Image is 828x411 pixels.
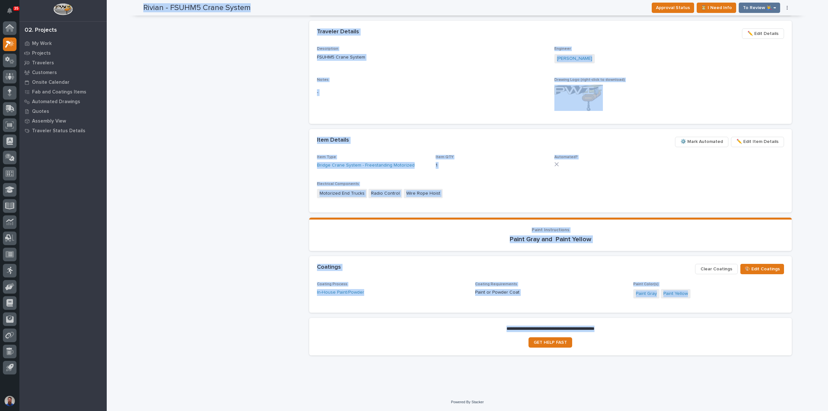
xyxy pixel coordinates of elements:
div: Notifications35 [8,8,16,18]
span: Engineer [554,47,571,51]
span: Approval Status [656,4,690,12]
button: Approval Status [652,3,694,13]
a: Powered By Stacker [451,400,484,404]
span: ✏️ Edit Details [747,30,779,38]
p: Travelers [32,60,54,66]
button: ⏳ I Need Info [697,3,736,13]
p: Customers [32,70,57,76]
span: Item Type [317,155,336,159]
span: ⏳ I Need Info [701,4,732,12]
h2: Traveler Details [317,28,359,36]
a: GET HELP FAST [528,337,572,348]
a: Customers [19,68,107,77]
span: ✏️ Edit Item Details [736,138,779,146]
a: Travelers [19,58,107,68]
span: Notes [317,78,329,82]
a: Paint Gray [636,290,657,297]
a: Assembly View [19,116,107,126]
a: Paint Yellow [663,290,688,297]
a: [PERSON_NAME] [557,55,592,62]
p: Paint Gray and Paint Yellow [317,235,784,243]
p: Quotes [32,109,49,114]
p: 1 [436,162,547,169]
button: ⚙️ Mark Automated [675,137,728,147]
p: 35 [14,6,18,11]
span: Electrical Components [317,182,359,186]
p: Traveler Status Details [32,128,85,134]
span: Paint Instructions [532,228,569,232]
span: Clear Coatings [701,265,732,273]
span: Motorized End Trucks [317,189,367,198]
span: Automated? [554,155,578,159]
p: Onsite Calendar [32,80,70,85]
span: Coating Requirements [475,282,517,286]
button: To Review 👨‍🏭 → [739,3,780,13]
p: Fab and Coatings Items [32,89,86,95]
button: ✏️ Edit Details [742,28,784,39]
a: Projects [19,48,107,58]
img: fE0KDO0VjBQg80F6-vkmVgwdLtG_RmeIc0O32F-UkTE [554,85,603,111]
h2: Rivian - FSUHM5 Crane System [143,3,251,13]
button: 🎨 Edit Coatings [740,264,784,274]
button: users-avatar [3,394,16,408]
div: 02. Projects [25,27,57,34]
p: FSUHM5 Crane System [317,54,547,61]
a: My Work [19,38,107,48]
h2: Coatings [317,264,341,271]
p: Projects [32,50,51,56]
span: ⚙️ Mark Automated [681,138,723,146]
a: Bridge Crane System - Freestanding Motorized [317,162,415,169]
span: Drawing Logo (right-click to download) [554,78,625,82]
span: Radio Control [368,189,402,198]
span: To Review 👨‍🏭 → [743,4,776,12]
a: Traveler Status Details [19,126,107,135]
p: Automated Drawings [32,99,80,105]
h2: Item Details [317,137,349,144]
span: Item QTY [436,155,453,159]
span: Coating Process [317,282,347,286]
a: Quotes [19,106,107,116]
a: Fab and Coatings Items [19,87,107,97]
span: Paint Color(s) [633,282,659,286]
button: Clear Coatings [695,264,738,274]
img: Workspace Logo [53,3,72,15]
span: Wire Rope Hoist [404,189,443,198]
p: - [317,89,547,96]
a: Automated Drawings [19,97,107,106]
span: Description [317,47,338,51]
p: Assembly View [32,118,66,124]
p: Paint or Powder Coat [475,289,626,296]
span: 🎨 Edit Coatings [745,265,780,273]
button: Notifications [3,4,16,17]
span: GET HELP FAST [534,340,567,345]
a: In-House Paint/Powder [317,289,364,296]
button: ✏️ Edit Item Details [731,137,784,147]
p: My Work [32,41,52,47]
a: Onsite Calendar [19,77,107,87]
